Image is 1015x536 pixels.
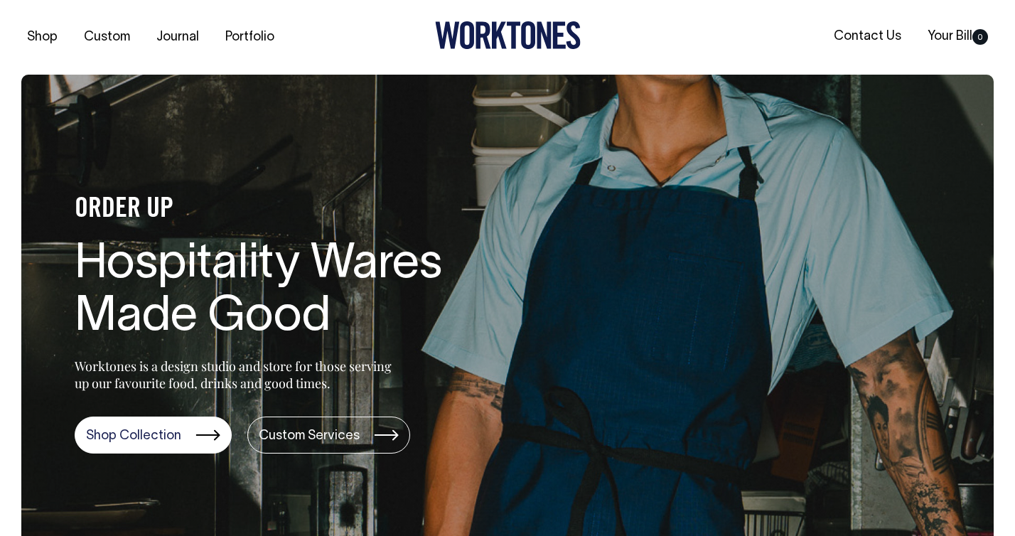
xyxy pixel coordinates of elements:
h4: ORDER UP [75,195,530,225]
a: Your Bill0 [922,25,994,48]
a: Contact Us [828,25,907,48]
span: 0 [972,29,988,45]
a: Journal [151,26,205,49]
p: Worktones is a design studio and store for those serving up our favourite food, drinks and good t... [75,358,398,392]
a: Shop Collection [75,417,232,454]
a: Shop [21,26,63,49]
a: Custom Services [247,417,410,454]
a: Custom [78,26,136,49]
h1: Hospitality Wares Made Good [75,239,530,345]
a: Portfolio [220,26,280,49]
